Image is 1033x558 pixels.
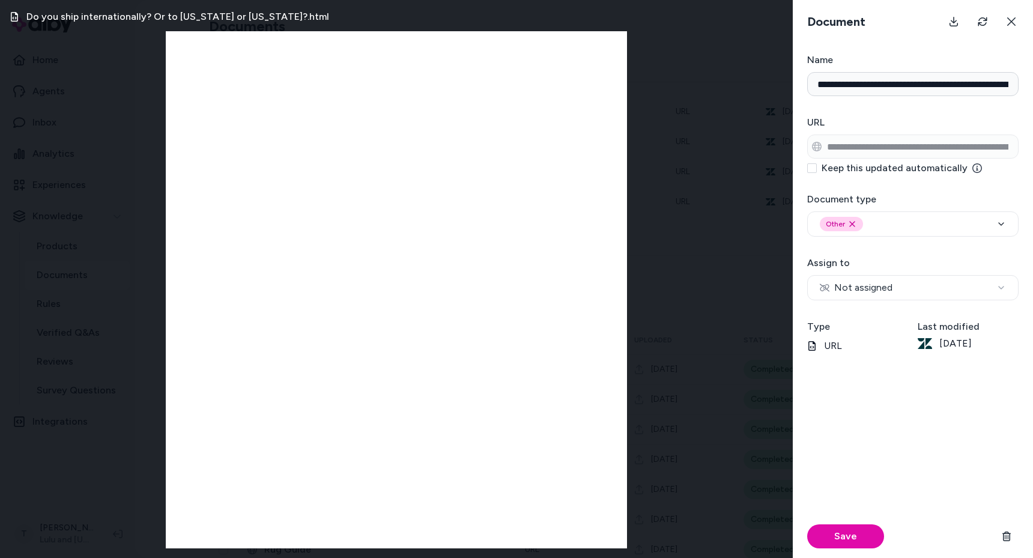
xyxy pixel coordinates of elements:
[807,524,884,548] button: Save
[807,339,908,353] p: URL
[822,163,982,173] label: Keep this updated automatically
[807,115,1019,130] h3: URL
[939,336,972,351] span: [DATE]
[26,10,329,24] h3: Do you ship internationally? Or to [US_STATE] or [US_STATE]?.html
[820,281,892,295] span: Not assigned
[971,10,995,34] button: Refresh
[802,13,870,30] h3: Document
[847,219,857,229] button: Remove other option
[807,211,1019,237] button: OtherRemove other option
[807,192,1019,207] h3: Document type
[807,53,1019,67] h3: Name
[918,320,1019,334] h3: Last modified
[820,217,863,231] div: Other
[807,257,850,268] label: Assign to
[807,320,908,334] h3: Type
